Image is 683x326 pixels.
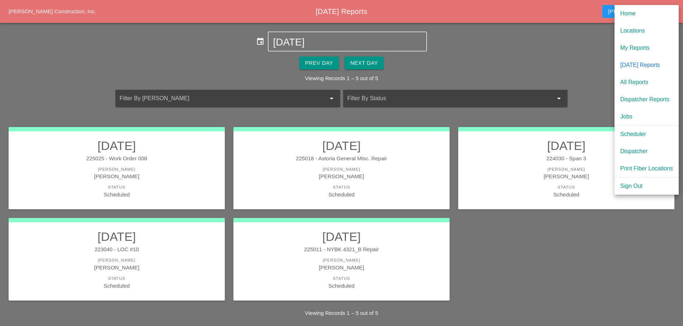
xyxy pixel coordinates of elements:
[241,155,442,163] div: 225018 - Astoria General Misc. Repair
[241,276,442,282] div: Status
[16,263,218,272] div: [PERSON_NAME]
[241,263,442,272] div: [PERSON_NAME]
[615,126,679,143] a: Scheduler
[620,147,673,156] div: Dispatcher
[273,37,422,48] input: Select Date
[16,229,218,244] h2: [DATE]
[620,9,673,18] div: Home
[615,91,679,108] a: Dispatcher Reports
[16,282,218,290] div: Scheduled
[299,57,339,69] button: Prev Day
[16,138,218,199] a: [DATE]225025 - Work Order 008[PERSON_NAME][PERSON_NAME]StatusScheduled
[16,166,218,172] div: [PERSON_NAME]
[305,59,333,67] div: Prev Day
[16,190,218,199] div: Scheduled
[345,57,384,69] button: Next Day
[620,164,673,173] div: Print Fiber Locations
[241,229,442,289] a: [DATE]225011 - NYBK 4321_B Repair[PERSON_NAME][PERSON_NAME]StatusScheduled
[465,166,667,172] div: [PERSON_NAME]
[241,245,442,254] div: 225011 - NYBK 4321_B Repair
[350,59,378,67] div: Next Day
[620,26,673,35] div: Locations
[16,155,218,163] div: 225025 - Work Order 008
[465,184,667,190] div: Status
[608,7,666,16] div: [PERSON_NAME]
[620,130,673,138] div: Scheduler
[16,245,218,254] div: 223040 - LOC #10
[465,155,667,163] div: 224030 - Span 3
[615,22,679,39] a: Locations
[16,172,218,180] div: [PERSON_NAME]
[615,108,679,125] a: Jobs
[615,5,679,22] a: Home
[16,257,218,263] div: [PERSON_NAME]
[241,166,442,172] div: [PERSON_NAME]
[16,184,218,190] div: Status
[620,78,673,87] div: All Reports
[615,143,679,160] a: Dispatcher
[465,138,667,199] a: [DATE]224030 - Span 3[PERSON_NAME][PERSON_NAME]StatusScheduled
[241,229,442,244] h2: [DATE]
[620,182,673,190] div: Sign Out
[615,57,679,74] a: [DATE] Reports
[241,172,442,180] div: [PERSON_NAME]
[16,229,218,289] a: [DATE]223040 - LOC #10[PERSON_NAME][PERSON_NAME]StatusScheduled
[241,138,442,153] h2: [DATE]
[16,138,218,153] h2: [DATE]
[465,138,667,153] h2: [DATE]
[327,94,336,103] i: arrow_drop_down
[241,190,442,199] div: Scheduled
[241,282,442,290] div: Scheduled
[555,94,563,103] i: arrow_drop_down
[465,172,667,180] div: [PERSON_NAME]
[602,5,672,18] button: [PERSON_NAME]
[16,276,218,282] div: Status
[620,44,673,52] div: My Reports
[615,74,679,91] a: All Reports
[620,61,673,69] div: [DATE] Reports
[615,160,679,177] a: Print Fiber Locations
[316,8,367,15] span: [DATE] Reports
[9,8,96,14] a: [PERSON_NAME] Construction, Inc.
[620,95,673,104] div: Dispatcher Reports
[615,39,679,57] a: My Reports
[241,257,442,263] div: [PERSON_NAME]
[256,37,265,46] i: event
[241,138,442,199] a: [DATE]225018 - Astoria General Misc. Repair[PERSON_NAME][PERSON_NAME]StatusScheduled
[620,112,673,121] div: Jobs
[465,190,667,199] div: Scheduled
[241,184,442,190] div: Status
